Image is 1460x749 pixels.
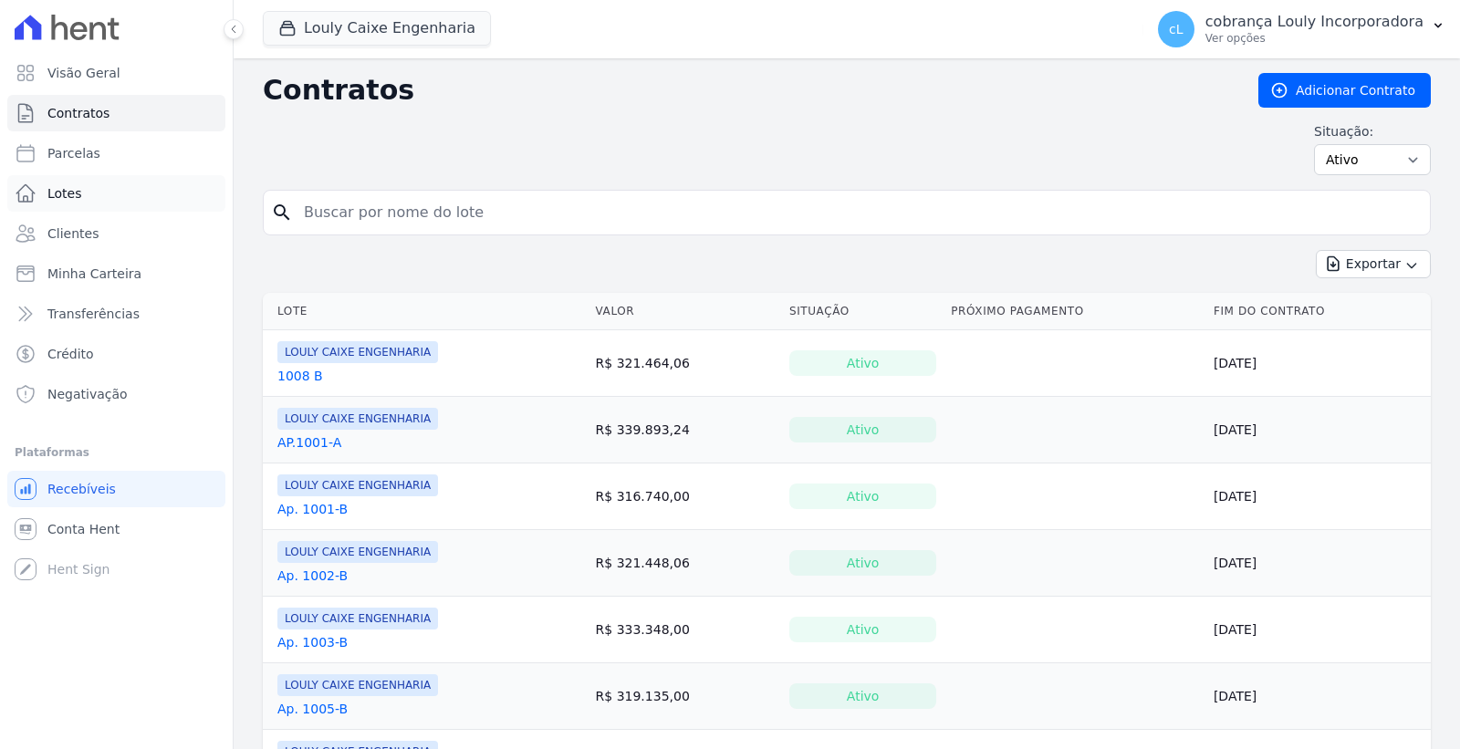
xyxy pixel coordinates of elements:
[47,64,120,82] span: Visão Geral
[47,265,141,283] span: Minha Carteira
[1206,397,1431,463] td: [DATE]
[782,293,944,330] th: Situação
[277,608,438,629] span: LOULY CAIXE ENGENHARIA
[263,11,491,46] button: Louly Caixe Engenharia
[7,511,225,547] a: Conta Hent
[7,135,225,172] a: Parcelas
[1206,293,1431,330] th: Fim do Contrato
[277,567,348,585] a: Ap. 1002-B
[277,633,348,651] a: Ap. 1003-B
[589,397,782,463] td: R$ 339.893,24
[277,500,348,518] a: Ap. 1001-B
[277,541,438,563] span: LOULY CAIXE ENGENHARIA
[7,471,225,507] a: Recebíveis
[47,520,120,538] span: Conta Hent
[1258,73,1431,108] a: Adicionar Contrato
[7,296,225,332] a: Transferências
[589,293,782,330] th: Valor
[1206,330,1431,397] td: [DATE]
[47,385,128,403] span: Negativação
[589,330,782,397] td: R$ 321.464,06
[271,202,293,224] i: search
[47,104,109,122] span: Contratos
[7,175,225,212] a: Lotes
[7,55,225,91] a: Visão Geral
[47,184,82,203] span: Lotes
[7,255,225,292] a: Minha Carteira
[7,336,225,372] a: Crédito
[789,683,936,709] div: Ativo
[47,345,94,363] span: Crédito
[1314,122,1431,140] label: Situação:
[589,663,782,730] td: R$ 319.135,00
[47,305,140,323] span: Transferências
[263,293,589,330] th: Lote
[1205,13,1423,31] p: cobrança Louly Incorporadora
[1206,597,1431,663] td: [DATE]
[1316,250,1431,278] button: Exportar
[789,350,936,376] div: Ativo
[589,597,782,663] td: R$ 333.348,00
[47,144,100,162] span: Parcelas
[47,480,116,498] span: Recebíveis
[1169,23,1184,36] span: cL
[789,417,936,442] div: Ativo
[47,224,99,243] span: Clientes
[7,215,225,252] a: Clientes
[277,474,438,496] span: LOULY CAIXE ENGENHARIA
[789,617,936,642] div: Ativo
[7,95,225,131] a: Contratos
[1206,530,1431,597] td: [DATE]
[789,550,936,576] div: Ativo
[293,194,1423,231] input: Buscar por nome do lote
[1206,663,1431,730] td: [DATE]
[277,341,438,363] span: LOULY CAIXE ENGENHARIA
[277,367,323,385] a: 1008 B
[277,700,348,718] a: Ap. 1005-B
[277,408,438,430] span: LOULY CAIXE ENGENHARIA
[1143,4,1460,55] button: cL cobrança Louly Incorporadora Ver opções
[263,74,1229,107] h2: Contratos
[944,293,1206,330] th: Próximo Pagamento
[277,674,438,696] span: LOULY CAIXE ENGENHARIA
[7,376,225,412] a: Negativação
[15,442,218,463] div: Plataformas
[1205,31,1423,46] p: Ver opções
[277,433,341,452] a: AP.1001-A
[1206,463,1431,530] td: [DATE]
[589,530,782,597] td: R$ 321.448,06
[789,484,936,509] div: Ativo
[589,463,782,530] td: R$ 316.740,00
